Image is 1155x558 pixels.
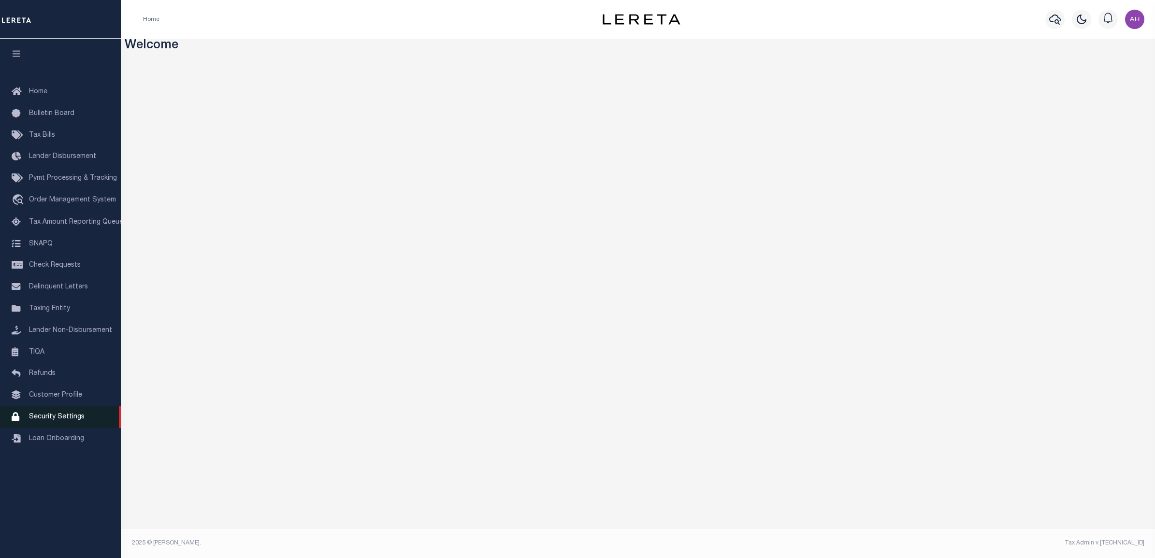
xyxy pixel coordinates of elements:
[29,175,117,182] span: Pymt Processing & Tracking
[645,539,1144,547] div: Tax Admin v.[TECHNICAL_ID]
[12,194,27,207] i: travel_explore
[29,219,123,226] span: Tax Amount Reporting Queue
[29,348,44,355] span: TIQA
[29,392,82,399] span: Customer Profile
[29,284,88,290] span: Delinquent Letters
[29,240,53,247] span: SNAPQ
[29,132,55,139] span: Tax Bills
[1125,10,1144,29] img: svg+xml;base64,PHN2ZyB4bWxucz0iaHR0cDovL3d3dy53My5vcmcvMjAwMC9zdmciIHBvaW50ZXItZXZlbnRzPSJub25lIi...
[143,15,159,24] li: Home
[29,262,81,269] span: Check Requests
[125,39,1152,54] h3: Welcome
[125,539,638,547] div: 2025 © [PERSON_NAME].
[29,435,84,442] span: Loan Onboarding
[29,110,74,117] span: Bulletin Board
[29,305,70,312] span: Taxing Entity
[29,197,116,203] span: Order Management System
[29,327,112,334] span: Lender Non-Disbursement
[29,414,85,420] span: Security Settings
[29,88,47,95] span: Home
[603,14,680,25] img: logo-dark.svg
[29,153,96,160] span: Lender Disbursement
[29,370,56,377] span: Refunds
